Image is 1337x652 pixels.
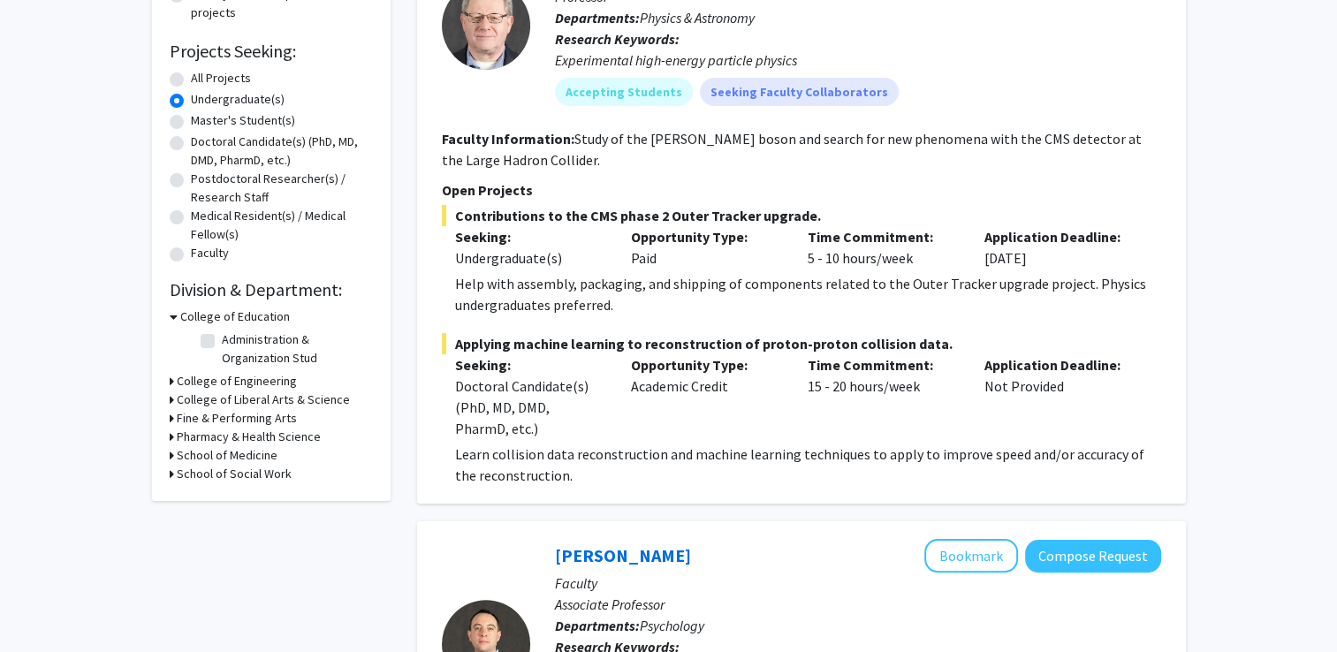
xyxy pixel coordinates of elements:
[555,78,693,106] mat-chip: Accepting Students
[177,409,297,428] h3: Fine & Performing Arts
[924,539,1018,572] button: Add Samuele Zilioli to Bookmarks
[640,617,704,634] span: Psychology
[191,133,373,170] label: Doctoral Candidate(s) (PhD, MD, DMD, PharmD, etc.)
[794,354,971,439] div: 15 - 20 hours/week
[700,78,899,106] mat-chip: Seeking Faculty Collaborators
[442,179,1161,201] p: Open Projects
[1025,540,1161,572] button: Compose Request to Samuele Zilioli
[555,594,1161,615] p: Associate Professor
[442,333,1161,354] span: Applying machine learning to reconstruction of proton-proton collision data.
[455,247,605,269] div: Undergraduate(s)
[222,330,368,368] label: Administration & Organization Stud
[177,372,297,390] h3: College of Engineering
[555,30,680,48] b: Research Keywords:
[455,375,605,439] div: Doctoral Candidate(s) (PhD, MD, DMD, PharmD, etc.)
[177,446,277,465] h3: School of Medicine
[971,354,1148,439] div: Not Provided
[191,111,295,130] label: Master's Student(s)
[555,9,640,27] b: Departments:
[442,205,1161,226] span: Contributions to the CMS phase 2 Outer Tracker upgrade.
[180,307,290,326] h3: College of Education
[984,354,1135,375] p: Application Deadline:
[808,226,958,247] p: Time Commitment:
[191,170,373,207] label: Postdoctoral Researcher(s) / Research Staff
[555,544,691,566] a: [PERSON_NAME]
[191,244,229,262] label: Faculty
[631,226,781,247] p: Opportunity Type:
[631,354,781,375] p: Opportunity Type:
[177,428,321,446] h3: Pharmacy & Health Science
[971,226,1148,269] div: [DATE]
[177,465,292,483] h3: School of Social Work
[618,354,794,439] div: Academic Credit
[808,354,958,375] p: Time Commitment:
[442,130,574,148] b: Faculty Information:
[455,444,1161,486] p: Learn collision data reconstruction and machine learning techniques to apply to improve speed and...
[191,207,373,244] label: Medical Resident(s) / Medical Fellow(s)
[191,69,251,87] label: All Projects
[618,226,794,269] div: Paid
[640,9,755,27] span: Physics & Astronomy
[555,49,1161,71] div: Experimental high-energy particle physics
[13,572,75,639] iframe: Chat
[170,41,373,62] h2: Projects Seeking:
[455,354,605,375] p: Seeking:
[191,90,285,109] label: Undergraduate(s)
[455,226,605,247] p: Seeking:
[455,273,1161,315] p: Help with assembly, packaging, and shipping of components related to the Outer Tracker upgrade pr...
[984,226,1135,247] p: Application Deadline:
[794,226,971,269] div: 5 - 10 hours/week
[555,617,640,634] b: Departments:
[170,279,373,300] h2: Division & Department:
[555,572,1161,594] p: Faculty
[442,130,1142,169] fg-read-more: Study of the [PERSON_NAME] boson and search for new phenomena with the CMS detector at the Large ...
[177,390,350,409] h3: College of Liberal Arts & Science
